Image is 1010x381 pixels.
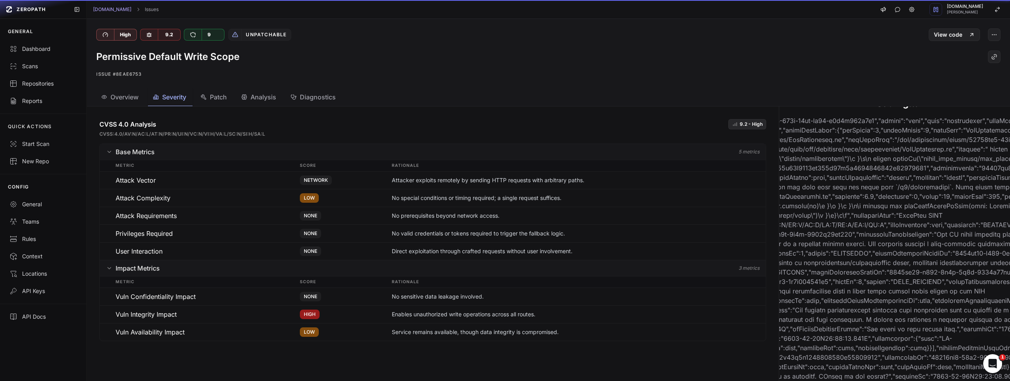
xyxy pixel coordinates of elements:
p: Service remains available, though data integrity is compromised. [392,328,559,336]
span: Overview [110,92,138,102]
h1: Permissive Default Write Scope [96,50,239,63]
div: Locations [9,270,77,278]
span: Base Metrics [116,147,155,157]
div: 9 [202,29,216,40]
p: No prerequisites beyond network access. [392,212,499,220]
p: 9.2 - High [740,121,763,127]
button: Base Metrics 5 metrics [100,144,766,160]
div: API Docs [9,313,77,321]
span: 1 [999,354,1006,360]
div: 9.2 [158,29,180,40]
div: Privileges Required [116,229,299,238]
div: Dashboard [9,45,77,53]
span: Severity [162,92,186,102]
div: Vuln Availability Impact [116,327,299,337]
p: No sensitive data leakage involved. [392,293,484,301]
span: Metric [116,161,299,170]
span: NONE [300,229,321,238]
span: ZEROPATH [17,6,46,13]
span: NONE [300,292,321,301]
div: Vuln Integrity Impact [116,310,299,319]
h4: CVSS 4.0 Analysis [99,120,156,129]
svg: chevron right, [135,7,141,12]
a: [DOMAIN_NAME] [93,6,131,13]
p: GENERAL [8,28,33,35]
span: LOW [300,327,319,337]
div: Rules [9,235,77,243]
span: Score [300,161,392,170]
div: General [9,200,77,208]
div: API Keys [9,287,77,295]
span: NONE [300,211,321,220]
span: Diagnostics [300,92,336,102]
span: 5 metrics [739,149,759,155]
span: [DOMAIN_NAME] [947,4,983,9]
p: Enables unauthorized write operations across all routes. [392,310,535,318]
div: Repositories [9,80,77,88]
p: No valid credentials or tokens required to trigger the fallback logic. [392,230,565,237]
p: Attacker exploits remotely by sending HTTP requests with arbitrary paths. [392,176,584,184]
span: [PERSON_NAME] [947,10,983,14]
p: CVSS:4.0/AV:N/AC:L/AT:N/PR:N/UI:N/VC:N/VI:H/VA:L/SC:N/SI:H/SA:L [99,131,265,137]
div: Vuln Confidentiality Impact [116,292,299,301]
a: Issues [145,6,159,13]
span: NETWORK [300,176,332,185]
a: ZEROPATH [3,3,67,16]
div: Context [9,252,77,260]
p: Issue #8eae6753 [96,69,1001,79]
div: Reports [9,97,77,105]
iframe: Intercom live chat [983,354,1002,373]
span: Impact Metrics [116,263,160,273]
nav: breadcrumb [93,6,159,13]
a: View code [929,28,980,41]
div: High [114,29,137,40]
div: Scans [9,62,77,70]
span: Score [300,277,392,287]
p: CONFIG [8,184,29,190]
div: Unpatchable [241,29,290,40]
span: 3 metrics [739,265,759,271]
button: Impact Metrics 3 metrics [100,260,766,276]
span: Patch [210,92,227,102]
div: Start Scan [9,140,77,148]
span: Analysis [251,92,276,102]
span: Rationale [392,161,760,170]
div: Attack Vector [116,176,299,185]
span: Metric [116,277,299,287]
span: NONE [300,247,321,256]
span: Rationale [392,277,760,287]
div: Attack Complexity [116,193,299,203]
span: LOW [300,193,319,203]
div: Attack Requirements [116,211,299,220]
p: QUICK ACTIONS [8,123,52,130]
div: New Repo [9,157,77,165]
div: User Interaction [116,247,299,256]
div: Teams [9,218,77,226]
p: No special conditions or timing required; a single request suffices. [392,194,561,202]
p: Direct exploitation through crafted requests without user involvement. [392,247,572,255]
span: HIGH [300,310,320,319]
